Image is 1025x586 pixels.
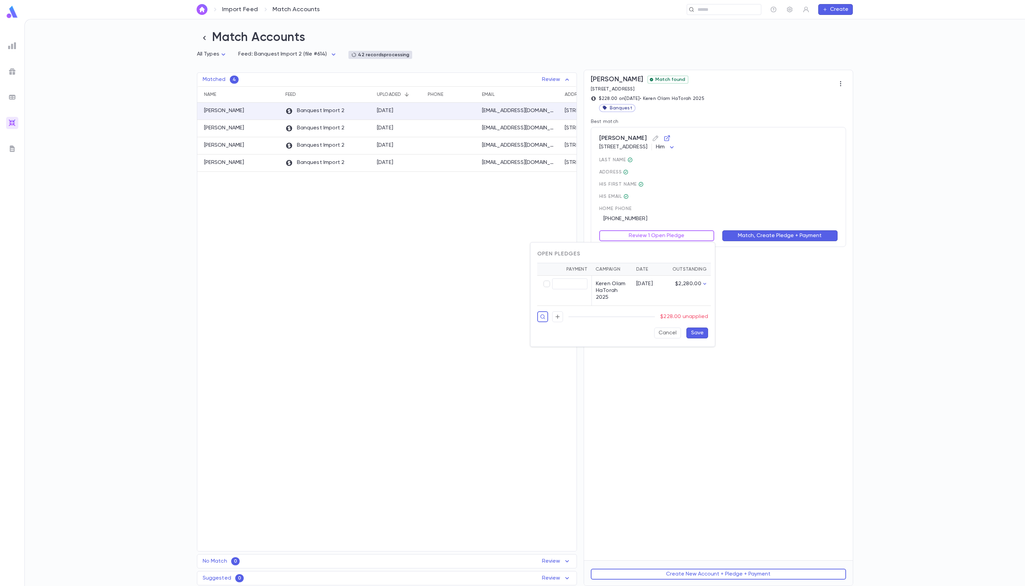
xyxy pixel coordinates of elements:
div: [DATE] [636,280,662,287]
button: Cancel [654,328,681,338]
th: Campaign [591,263,632,276]
span: Open Pledges [537,251,580,257]
th: Payment [537,263,591,276]
th: Date [632,263,666,276]
th: Outstanding [666,263,711,276]
td: Keren Olam HaTorah 2025 [591,276,632,306]
td: $2,280.00 [666,276,711,306]
button: Save [686,328,708,338]
p: $228.00 unapplied [660,313,708,320]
